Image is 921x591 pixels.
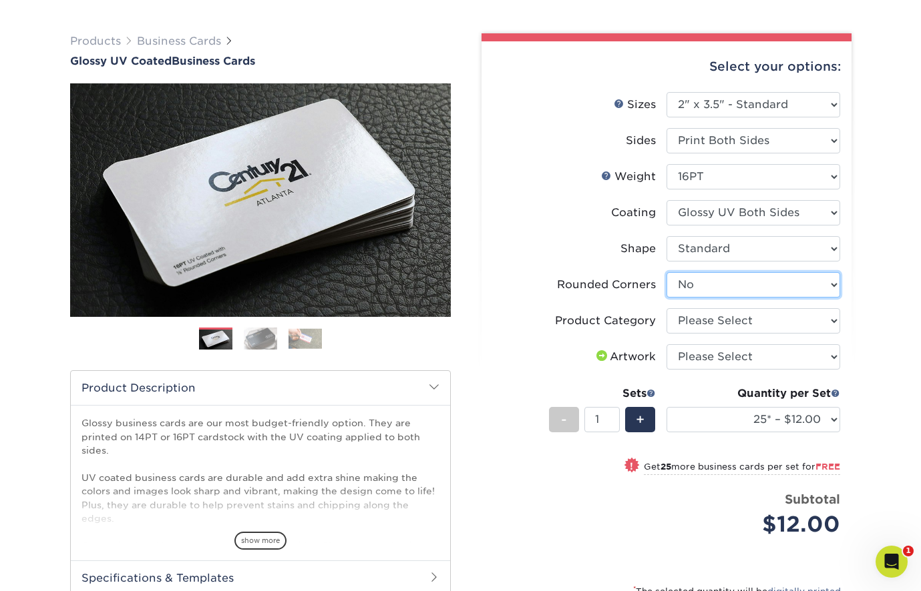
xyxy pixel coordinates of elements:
div: Quantity per Set [667,386,840,402]
img: Business Cards 03 [289,328,322,349]
div: Sides [626,133,656,149]
img: Glossy UV Coated 01 [70,10,451,390]
div: Weight [601,169,656,185]
div: Product Category [555,313,656,329]
a: Glossy UV CoatedBusiness Cards [70,55,451,67]
span: Glossy UV Coated [70,55,172,67]
span: FREE [815,462,840,472]
div: $12.00 [677,508,840,540]
div: Sets [549,386,656,402]
div: Select your options: [492,41,841,92]
div: Rounded Corners [557,277,656,293]
span: 1 [903,546,914,556]
div: Shape [620,241,656,257]
img: Business Cards 02 [244,327,277,350]
strong: Subtotal [785,492,840,506]
div: Coating [611,205,656,221]
div: Artwork [594,349,656,365]
a: Products [70,35,121,47]
strong: 25 [661,462,671,472]
span: ! [630,459,633,473]
iframe: Google Customer Reviews [3,550,114,586]
span: + [636,410,644,430]
img: Business Cards 01 [199,323,232,356]
a: Business Cards [137,35,221,47]
iframe: Intercom live chat [876,546,908,578]
h2: Product Description [71,371,450,405]
span: show more [234,532,287,550]
span: - [561,410,567,430]
h1: Business Cards [70,55,451,67]
div: Sizes [614,97,656,113]
small: Get more business cards per set for [644,462,840,475]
